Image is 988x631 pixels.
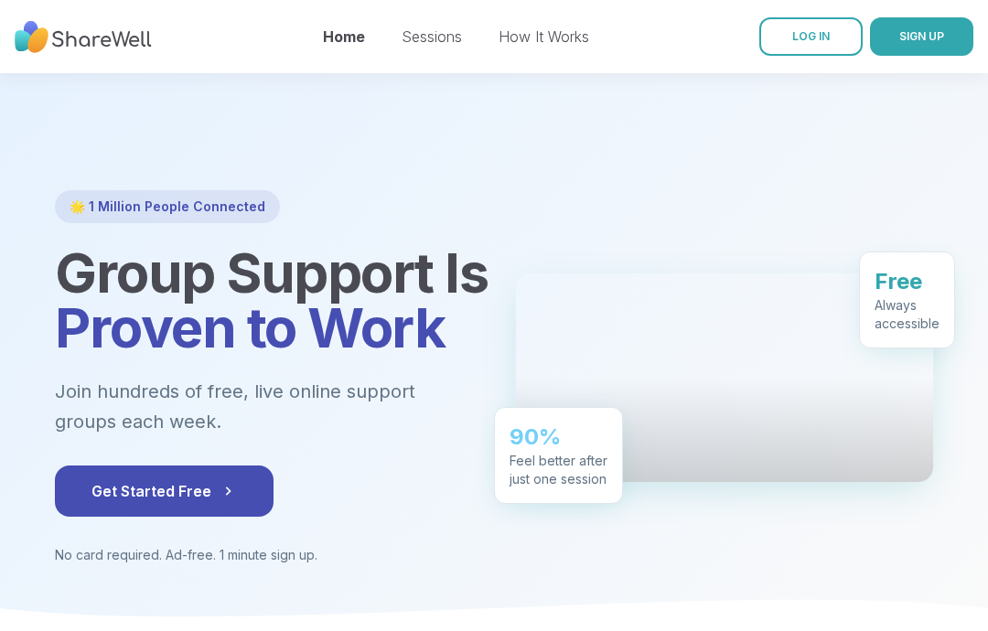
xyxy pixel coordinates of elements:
[323,27,365,46] a: Home
[55,465,274,517] button: Get Started Free
[875,295,940,332] div: Always accessible
[55,294,445,360] span: Proven to Work
[15,12,152,62] img: ShareWell Nav Logo
[510,451,607,487] div: Feel better after just one session
[870,17,973,56] button: SIGN UP
[759,17,863,56] a: LOG IN
[875,266,940,295] div: Free
[55,546,472,564] p: No card required. Ad-free. 1 minute sign up.
[899,29,944,43] span: SIGN UP
[55,190,280,223] div: 🌟 1 Million People Connected
[55,245,472,355] h1: Group Support Is
[91,480,237,502] span: Get Started Free
[402,27,462,46] a: Sessions
[499,27,589,46] a: How It Works
[510,422,607,451] div: 90%
[792,29,830,43] span: LOG IN
[55,377,472,436] p: Join hundreds of free, live online support groups each week.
